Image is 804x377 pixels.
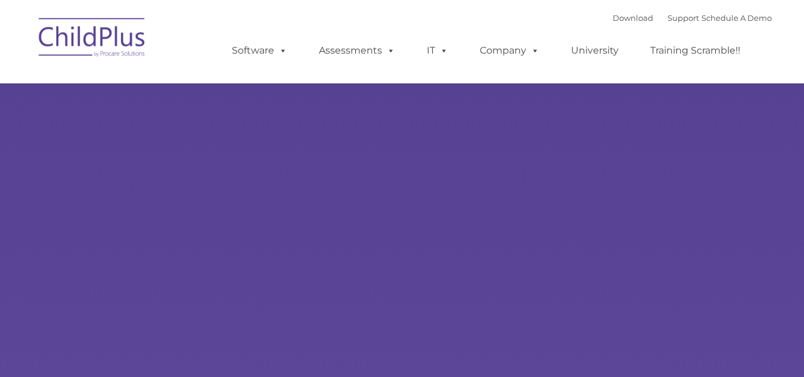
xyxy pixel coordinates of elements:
a: University [559,39,631,63]
a: Software [220,39,299,63]
a: Assessments [307,39,407,63]
a: Support [668,13,699,23]
a: Download [613,13,653,23]
a: Company [468,39,551,63]
font: | [613,13,772,23]
a: Schedule A Demo [701,13,772,23]
a: IT [415,39,460,63]
img: ChildPlus by Procare Solutions [33,10,152,69]
a: Training Scramble!! [638,39,752,63]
